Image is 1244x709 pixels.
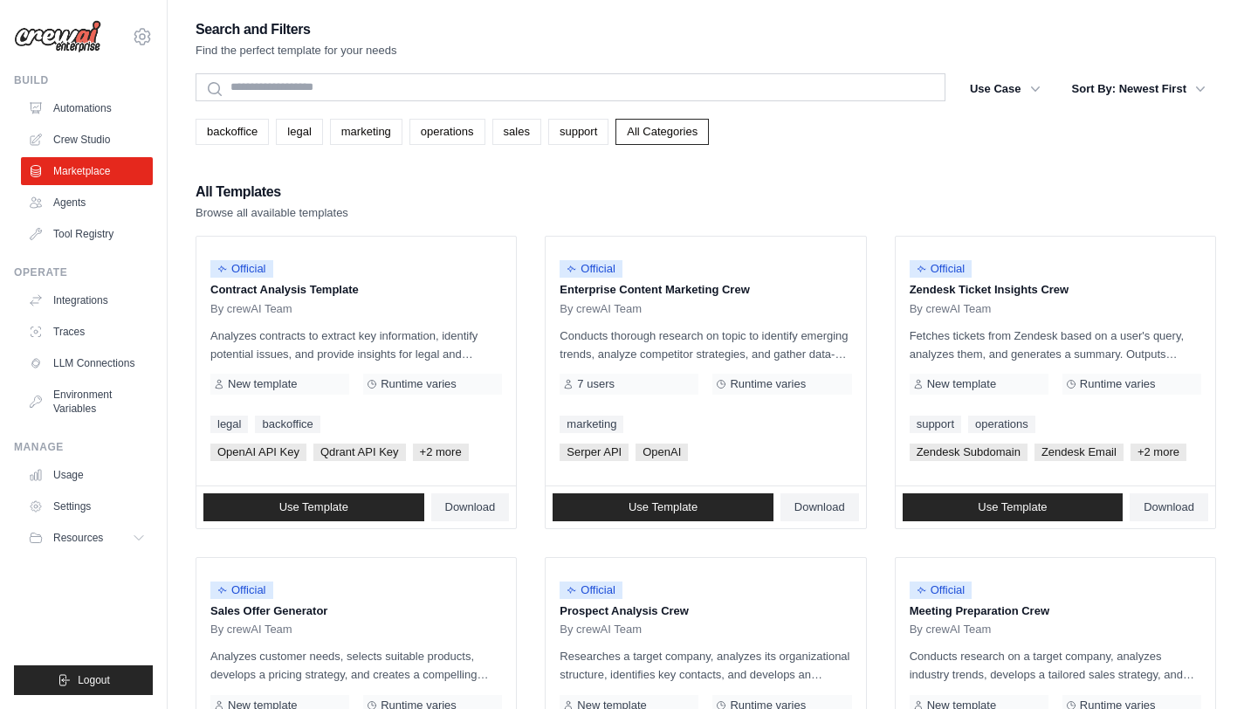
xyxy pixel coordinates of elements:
span: New template [927,377,996,391]
p: Sales Offer Generator [210,602,502,620]
span: Official [560,260,622,278]
a: Download [431,493,510,521]
a: operations [968,416,1035,433]
span: Use Template [978,500,1047,514]
a: Environment Variables [21,381,153,423]
button: Logout [14,665,153,695]
img: Logo [14,20,101,53]
span: 7 users [577,377,615,391]
a: operations [409,119,485,145]
span: By crewAI Team [560,302,642,316]
a: Download [780,493,859,521]
p: Enterprise Content Marketing Crew [560,281,851,299]
span: Official [560,582,622,599]
p: Prospect Analysis Crew [560,602,851,620]
span: +2 more [1131,444,1186,461]
div: Build [14,73,153,87]
a: Tool Registry [21,220,153,248]
p: Analyzes customer needs, selects suitable products, develops a pricing strategy, and creates a co... [210,647,502,684]
span: By crewAI Team [560,623,642,637]
a: marketing [330,119,402,145]
a: support [910,416,961,433]
a: support [548,119,608,145]
span: Runtime varies [1080,377,1156,391]
a: Crew Studio [21,126,153,154]
h2: Search and Filters [196,17,397,42]
p: Meeting Preparation Crew [910,602,1201,620]
span: Zendesk Email [1034,444,1124,461]
button: Resources [21,524,153,552]
span: By crewAI Team [910,302,992,316]
span: Zendesk Subdomain [910,444,1028,461]
p: Conducts research on a target company, analyzes industry trends, develops a tailored sales strate... [910,647,1201,684]
span: Logout [78,673,110,687]
a: Usage [21,461,153,489]
span: Runtime varies [730,377,806,391]
span: +2 more [413,444,469,461]
p: Contract Analysis Template [210,281,502,299]
a: Download [1130,493,1208,521]
h2: All Templates [196,180,348,204]
span: Download [445,500,496,514]
a: LLM Connections [21,349,153,377]
a: Use Template [203,493,424,521]
a: backoffice [196,119,269,145]
a: Agents [21,189,153,217]
a: Traces [21,318,153,346]
a: Use Template [903,493,1124,521]
span: By crewAI Team [210,623,292,637]
span: OpenAI [636,444,688,461]
span: Official [210,260,273,278]
a: legal [210,416,248,433]
button: Sort By: Newest First [1062,73,1216,105]
a: Use Template [553,493,773,521]
div: Manage [14,440,153,454]
p: Researches a target company, analyzes its organizational structure, identifies key contacts, and ... [560,647,851,684]
p: Zendesk Ticket Insights Crew [910,281,1201,299]
span: Use Template [279,500,348,514]
span: By crewAI Team [910,623,992,637]
span: New template [228,377,297,391]
span: Qdrant API Key [313,444,406,461]
a: All Categories [615,119,709,145]
p: Fetches tickets from Zendesk based on a user's query, analyzes them, and generates a summary. Out... [910,327,1201,363]
button: Use Case [959,73,1051,105]
span: Download [794,500,845,514]
span: Official [210,582,273,599]
a: backoffice [255,416,320,433]
p: Analyzes contracts to extract key information, identify potential issues, and provide insights fo... [210,327,502,363]
span: Serper API [560,444,629,461]
div: Operate [14,265,153,279]
p: Find the perfect template for your needs [196,42,397,59]
span: OpenAI API Key [210,444,306,461]
a: Automations [21,94,153,122]
a: Marketplace [21,157,153,185]
span: By crewAI Team [210,302,292,316]
p: Conducts thorough research on topic to identify emerging trends, analyze competitor strategies, a... [560,327,851,363]
a: Integrations [21,286,153,314]
span: Resources [53,531,103,545]
a: sales [492,119,541,145]
a: marketing [560,416,623,433]
a: legal [276,119,322,145]
span: Official [910,260,973,278]
span: Download [1144,500,1194,514]
p: Browse all available templates [196,204,348,222]
span: Official [910,582,973,599]
a: Settings [21,492,153,520]
span: Runtime varies [381,377,457,391]
span: Use Template [629,500,698,514]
